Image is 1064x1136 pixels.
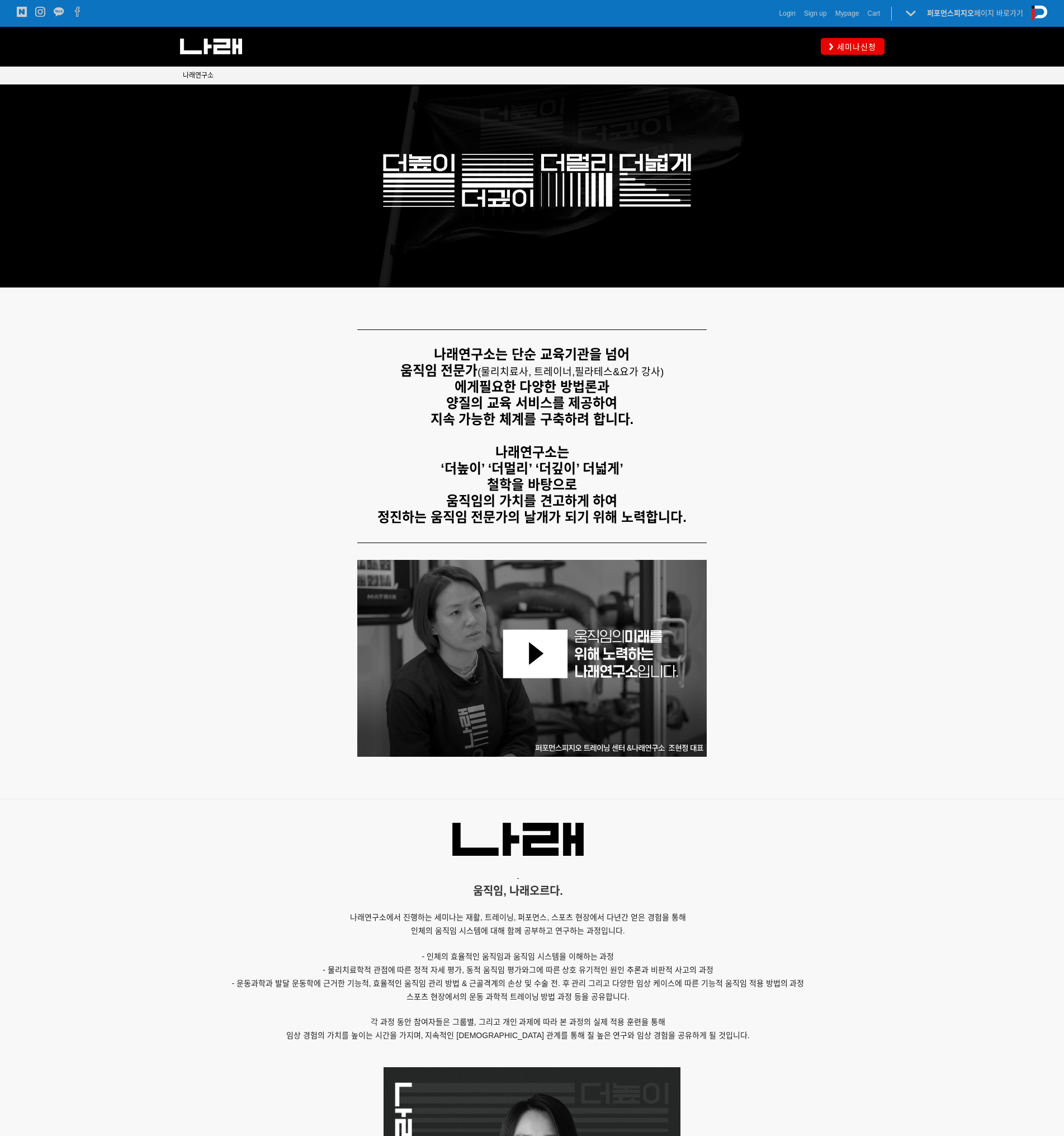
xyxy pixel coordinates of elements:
a: Sign up [804,8,827,19]
span: 움직임, 나래오르다. [473,885,563,897]
span: - 운동과학과 발달 운동학에 근거한 기능적, 효율적인 움직임 관리 방법 & 근골격계의 손상 및 수술 전. 후 관리 그리고 다양한 임상 케이스에 따른 기능적 움직임 적용 방법의 과정 [232,979,805,988]
strong: 필요한 다양한 방법론과 [479,379,609,394]
strong: ‘더높이’ ‘더멀리’ ‘더깊이’ 더넓게’ [441,461,623,476]
span: - 물리치료학적 관점에 따른 정적 자세 평가, 동적 움직임 평가와 [323,965,529,974]
span: 물리치료사, 트레이너, [481,366,575,378]
strong: 양질의 교육 서비스를 제공하여 [446,395,617,411]
span: 인체의 움직임 시스템에 대해 함께 공부하고 연구하는 과정입니다. [411,926,625,935]
strong: 철학을 바탕으로 [487,477,577,492]
strong: 지속 가능한 체계를 구축하려 합니다. [431,412,633,427]
a: Mypage [835,8,859,19]
span: 세미나신청 [834,41,876,53]
img: 91e6efe50133a.png [452,823,584,856]
span: 필라테스&요가 강사) [575,366,664,378]
span: 그에 따른 상호 유기적인 원인 추론과 비판적 사고의 과정 [529,965,713,974]
span: 각 과정 동안 참여자들은 그룹별, 그리고 개인 과제에 따라 본 과정의 실제 적용 훈련을 통해 [371,1017,665,1026]
span: 스포츠 현장에서의 운동 과학적 트레이닝 방법 과정 등을 공유합니다. [406,992,630,1001]
strong: 나래연구소는 단순 교육기관을 넘어 [434,347,630,362]
a: 퍼포먼스피지오페이지 바로가기 [927,9,1023,17]
strong: 정진하는 움직임 전문가의 날개가 되기 위해 노력합니다. [377,510,687,525]
span: - 인체의 효율적인 움직임과 움직임 시스템을 이해하는 과정 [422,952,614,961]
strong: 퍼포먼스피지오 [927,9,974,17]
strong: 에게 [455,379,479,394]
span: 나래연구소에서 진행하는 세미나는 재활, 트레이닝, 퍼포먼스, 스포츠 현장에서 다년간 얻은 경험을 통해 [350,913,685,922]
p: - [183,872,854,884]
span: 나래연구소 [183,72,214,79]
a: 나래연구소 [183,70,214,81]
strong: 나래연구소는 [495,445,569,460]
strong: 움직임의 가치를 견고하게 하여 [446,493,617,508]
a: 세미나신청 [821,38,885,54]
a: Login [779,8,796,19]
span: ( [477,366,575,378]
span: 임상 경험의 가치를 높이는 시간을 가지며, 지속적인 [DEMOGRAPHIC_DATA] 관계를 통해 질 높은 연구와 임상 경험을 공유하게 될 것입니다. [286,1031,750,1040]
strong: 움직임 전문가 [400,363,478,378]
a: Cart [867,8,880,19]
